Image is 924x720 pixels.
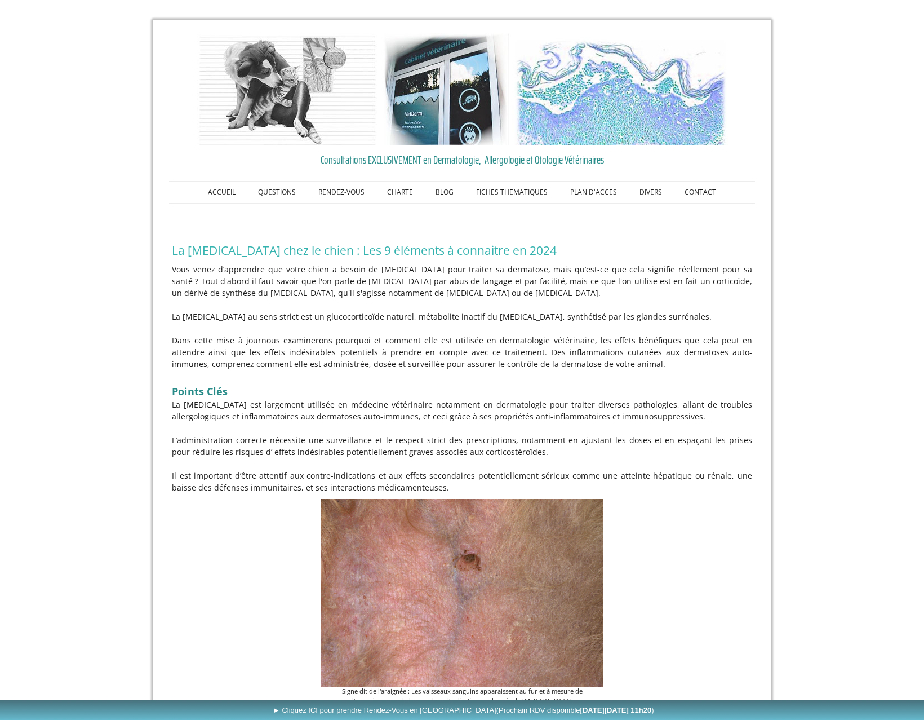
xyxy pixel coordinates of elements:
p: La [MEDICAL_DATA] au sens strict est un glucocorticoïde naturel, métabolite inactif du [MEDICAL_D... [172,311,752,323]
b: [DATE][DATE] 11h20 [580,706,652,714]
a: QUESTIONS [247,182,307,203]
span: Dans cette mise à jour [172,335,261,346]
figcaption: Signe dit de l'araignée : Les vaisseaux sanguins apparaissent au fur et à mesure de l'amincisseme... [321,687,603,706]
a: PLAN D'ACCES [559,182,628,203]
a: Consultations EXCLUSIVEMENT en Dermatologie, Allergologie et Otologie Vétérinaires [172,151,752,168]
span: ► Cliquez ICI pour prendre Rendez-Vous en [GEOGRAPHIC_DATA] [273,706,654,714]
a: BLOG [424,182,465,203]
img: Signe dit de l'araignée : Les vaisseaux sanguins apparaissent au fur et à mesure de l'amincisseme... [321,499,603,687]
a: CHARTE [376,182,424,203]
p: L’administration correcte nécessite une surveillance et le respect strict des prescriptions, nota... [172,434,752,458]
a: RENDEZ-VOUS [307,182,376,203]
span: (Prochain RDV disponible ) [496,706,654,714]
p: Vous venez d’apprendre que votre chien a besoin de [MEDICAL_DATA] pour traiter sa dermatose, mais... [172,263,752,299]
a: FICHES THEMATIQUES [465,182,559,203]
a: DIVERS [628,182,673,203]
a: CONTACT [673,182,727,203]
p: nous examinerons pourquoi et comment elle est utilisée en dermatologie vétérinaire, les effets bé... [172,334,752,370]
h1: La [MEDICAL_DATA] chez le chien : Les 9 éléments à connaitre en 2024 [172,243,752,258]
p: Il est important d’être attentif aux contre-indications et aux effets secondaires potentiellement... [172,470,752,493]
a: ACCUEIL [197,182,247,203]
strong: Points Clés [172,385,228,398]
p: La [MEDICAL_DATA] est largement utilisée en médecine vétérinaire notamment en dermatologie pour t... [172,399,752,422]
